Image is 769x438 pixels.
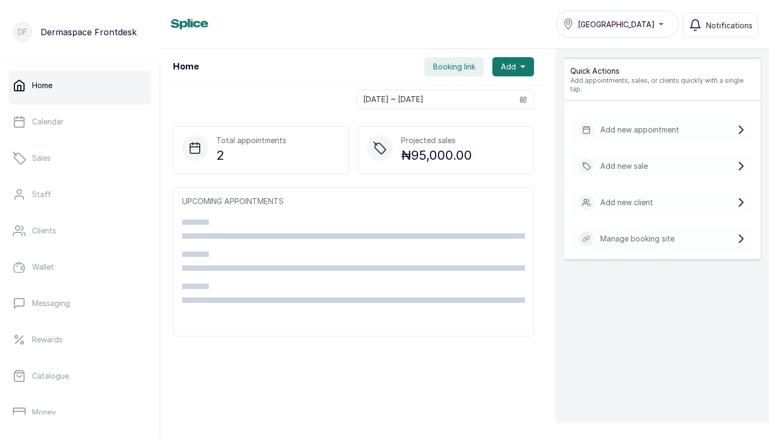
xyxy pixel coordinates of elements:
[216,146,286,165] p: 2
[9,325,151,355] a: Rewards
[433,61,475,72] span: Booking link
[357,90,513,108] input: Select date
[706,20,752,31] span: Notifications
[492,57,534,76] button: Add
[32,298,70,309] p: Messaging
[32,80,52,91] p: Home
[32,407,56,418] p: Money
[600,161,648,171] p: Add new sale
[9,107,151,137] a: Calendar
[9,143,151,173] a: Sales
[18,27,27,37] p: DF
[32,262,54,272] p: Wallet
[520,96,527,103] svg: calendar
[32,116,64,127] p: Calendar
[182,196,525,207] p: UPCOMING APPOINTMENTS
[32,334,62,345] p: Rewards
[570,66,754,76] p: Quick Actions
[9,361,151,391] a: Catalogue
[600,233,674,244] p: Manage booking site
[32,225,56,236] p: Clients
[9,397,151,427] a: Money
[425,57,484,76] button: Booking link
[9,216,151,246] a: Clients
[9,288,151,318] a: Messaging
[9,252,151,282] a: Wallet
[9,179,151,209] a: Staff
[501,61,516,72] span: Add
[173,60,199,73] h1: Home
[556,11,679,37] button: [GEOGRAPHIC_DATA]
[683,13,758,37] button: Notifications
[216,135,286,146] p: Total appointments
[32,153,51,163] p: Sales
[578,19,655,30] span: [GEOGRAPHIC_DATA]
[9,71,151,100] a: Home
[41,26,137,38] p: Dermaspace Frontdesk
[600,124,679,135] p: Add new appointment
[600,197,653,208] p: Add new client
[401,135,472,146] p: Projected sales
[570,76,754,93] p: Add appointments, sales, or clients quickly with a single tap.
[32,371,69,381] p: Catalogue
[32,189,51,200] p: Staff
[401,146,472,165] p: ₦95,000.00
